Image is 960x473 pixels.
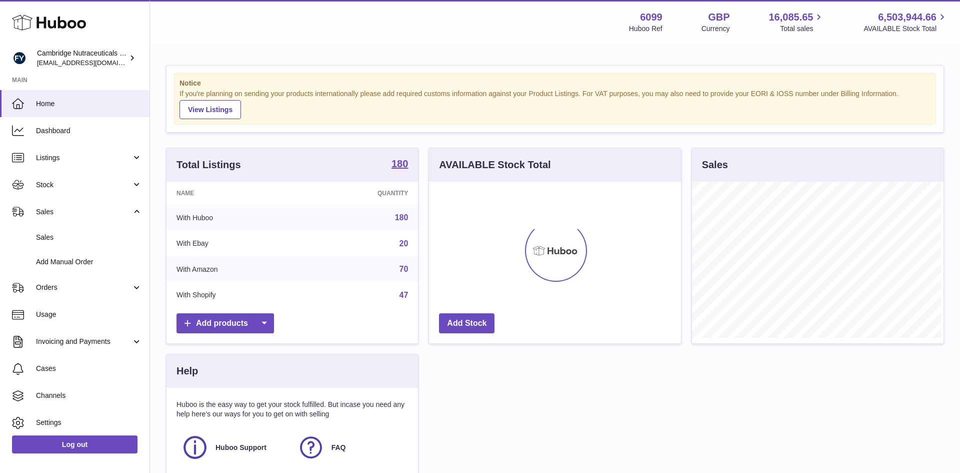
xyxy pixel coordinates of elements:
span: Usage [36,310,142,319]
span: Dashboard [36,126,142,136]
a: Log out [12,435,137,453]
th: Quantity [304,182,418,205]
h3: Total Listings [176,158,241,172]
span: AVAILABLE Stock Total [863,24,948,34]
h3: Help [176,364,198,378]
th: Name [166,182,304,205]
a: 6,503,944.66 AVAILABLE Stock Total [863,11,948,34]
p: Huboo is the easy way to get your stock fulfilled. But incase you need any help here's our ways f... [176,400,408,419]
strong: 180 [391,159,408,169]
strong: GBP [708,11,729,24]
h3: AVAILABLE Stock Total [439,158,550,172]
span: FAQ [331,443,346,452]
a: 180 [395,213,408,222]
div: Currency [701,24,730,34]
span: [EMAIL_ADDRESS][DOMAIN_NAME] [37,59,147,67]
span: Add Manual Order [36,257,142,267]
h3: Sales [702,158,728,172]
span: Sales [36,233,142,242]
span: Channels [36,391,142,400]
a: Add products [176,313,274,334]
td: With Huboo [166,205,304,231]
span: Invoicing and Payments [36,337,131,346]
span: 6,503,944.66 [878,11,936,24]
span: Sales [36,207,131,217]
span: Orders [36,283,131,292]
span: Home [36,99,142,109]
span: Listings [36,153,131,163]
span: Settings [36,418,142,427]
a: 70 [399,265,408,273]
div: If you're planning on sending your products internationally please add required customs informati... [179,89,930,119]
a: Add Stock [439,313,494,334]
a: View Listings [179,100,241,119]
td: With Amazon [166,256,304,282]
div: Cambridge Nutraceuticals Ltd [37,49,127,68]
td: With Shopify [166,282,304,308]
strong: Notice [179,79,930,88]
div: Huboo Ref [629,24,662,34]
a: Huboo Support [181,434,287,461]
a: 180 [391,159,408,171]
img: huboo@camnutra.com [12,51,27,66]
span: Huboo Support [215,443,266,452]
span: Stock [36,180,131,190]
a: 16,085.65 Total sales [768,11,824,34]
span: 16,085.65 [768,11,813,24]
strong: 6099 [640,11,662,24]
a: FAQ [297,434,403,461]
span: Total sales [780,24,824,34]
span: Cases [36,364,142,373]
a: 47 [399,291,408,299]
a: 20 [399,239,408,248]
td: With Ebay [166,231,304,257]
